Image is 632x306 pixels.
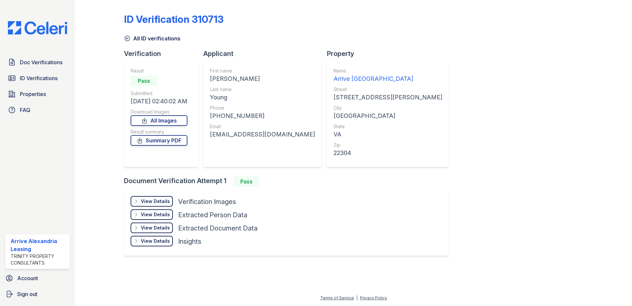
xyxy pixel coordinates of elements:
[17,274,38,282] span: Account
[5,103,70,117] a: FAQ
[20,106,30,114] span: FAQ
[210,86,315,93] div: Last name
[334,93,442,102] div: [STREET_ADDRESS][PERSON_NAME]
[131,115,187,126] a: All Images
[334,148,442,158] div: 22304
[131,68,187,74] div: Result
[124,176,454,187] div: Document Verification Attempt 1
[178,224,257,233] div: Extracted Document Data
[17,290,37,298] span: Sign out
[124,34,180,42] a: All ID verifications
[320,295,354,300] a: Terms of Service
[334,68,442,83] a: Name Arrive [GEOGRAPHIC_DATA]
[334,74,442,83] div: Arrive [GEOGRAPHIC_DATA]
[131,97,187,106] div: [DATE] 02:40:02 AM
[131,90,187,97] div: Submitted
[178,210,247,220] div: Extracted Person Data
[131,76,157,86] div: Pass
[334,105,442,111] div: City
[141,211,170,218] div: View Details
[210,130,315,139] div: [EMAIL_ADDRESS][DOMAIN_NAME]
[210,74,315,83] div: [PERSON_NAME]
[20,74,58,82] span: ID Verifications
[604,280,625,299] iframe: chat widget
[11,253,67,266] div: Trinity Property Consultants
[141,238,170,244] div: View Details
[233,176,259,187] div: Pass
[178,237,201,246] div: Insights
[20,90,46,98] span: Properties
[131,109,187,115] div: Download Images
[3,287,72,301] a: Sign out
[334,111,442,121] div: [GEOGRAPHIC_DATA]
[5,87,70,101] a: Properties
[178,197,236,206] div: Verification Images
[334,142,442,148] div: Zip
[124,49,203,58] div: Verification
[210,68,315,74] div: First name
[360,295,387,300] a: Privacy Policy
[5,56,70,69] a: Doc Verifications
[210,111,315,121] div: [PHONE_NUMBER]
[11,237,67,253] div: Arrive Alexandria Leasing
[334,68,442,74] div: Name
[210,105,315,111] div: Phone
[141,225,170,231] div: View Details
[20,58,62,66] span: Doc Verifications
[327,49,454,58] div: Property
[334,123,442,130] div: State
[3,21,72,34] img: CE_Logo_Blue-a8612792a0a2168367f1c8372b55b34899dd931a85d93a1a3d3e32e68fde9ad4.png
[3,272,72,285] a: Account
[210,93,315,102] div: Young
[131,128,187,135] div: Result summary
[356,295,358,300] div: |
[5,72,70,85] a: ID Verifications
[334,86,442,93] div: Street
[203,49,327,58] div: Applicant
[124,13,223,25] div: ID Verification 310713
[141,198,170,205] div: View Details
[131,135,187,146] a: Summary PDF
[334,130,442,139] div: VA
[210,123,315,130] div: Email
